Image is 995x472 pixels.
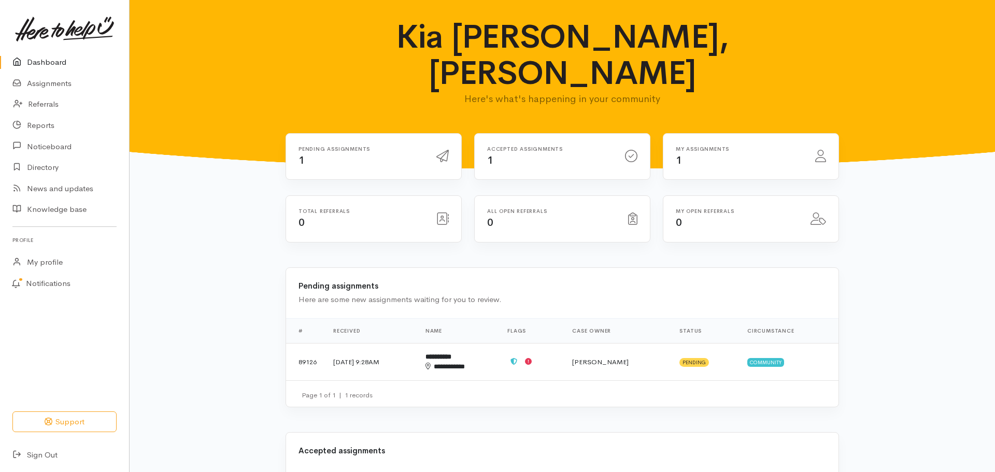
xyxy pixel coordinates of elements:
[286,318,325,343] th: #
[325,318,417,343] th: Received
[298,446,385,455] b: Accepted assignments
[679,358,709,366] span: Pending
[286,343,325,380] td: 89126
[359,92,766,106] p: Here's what's happening in your community
[298,216,305,229] span: 0
[747,358,784,366] span: Community
[487,146,613,152] h6: Accepted assignments
[359,19,766,92] h1: Kia [PERSON_NAME], [PERSON_NAME]
[325,343,417,380] td: [DATE] 9:28AM
[302,391,373,399] small: Page 1 of 1 1 records
[676,146,803,152] h6: My assignments
[564,318,671,343] th: Case Owner
[487,154,493,167] span: 1
[298,294,826,306] div: Here are some new assignments waiting for you to review.
[339,391,342,399] span: |
[298,154,305,167] span: 1
[298,281,378,291] b: Pending assignments
[298,146,424,152] h6: Pending assignments
[487,216,493,229] span: 0
[298,208,424,214] h6: Total referrals
[417,318,499,343] th: Name
[676,208,798,214] h6: My open referrals
[487,208,616,214] h6: All open referrals
[564,343,671,380] td: [PERSON_NAME]
[671,318,739,343] th: Status
[12,233,117,247] h6: Profile
[12,411,117,433] button: Support
[499,318,564,343] th: Flags
[739,318,838,343] th: Circumstance
[676,216,682,229] span: 0
[676,154,682,167] span: 1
